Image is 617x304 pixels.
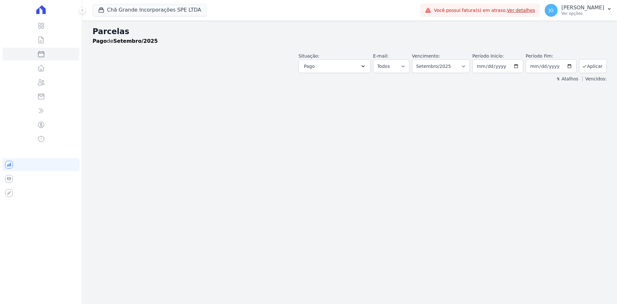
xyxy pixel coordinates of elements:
[561,11,604,16] p: Ver opções
[93,38,107,44] strong: Pago
[373,53,389,59] label: E-mail:
[582,76,607,81] label: Vencidos:
[304,62,315,70] span: Pago
[299,53,319,59] label: Situação:
[93,26,607,37] h2: Parcelas
[561,5,604,11] p: [PERSON_NAME]
[113,38,158,44] strong: Setembro/2025
[434,7,535,14] span: Você possui fatura(s) em atraso.
[412,53,440,59] label: Vencimento:
[579,59,607,73] button: Aplicar
[556,76,578,81] label: ↯ Atalhos
[299,60,371,73] button: Pago
[507,8,535,13] a: Ver detalhes
[93,4,207,16] button: Chã Grande Incorporações SPE LTDA
[549,8,554,13] span: JG
[472,53,504,59] label: Período Inicío:
[540,1,617,19] button: JG [PERSON_NAME] Ver opções
[526,53,577,60] label: Período Fim:
[93,37,158,45] p: de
